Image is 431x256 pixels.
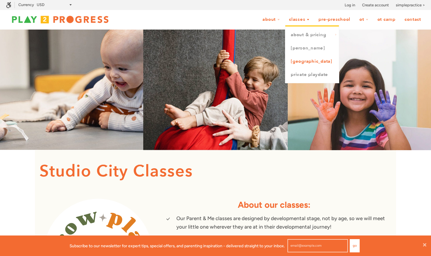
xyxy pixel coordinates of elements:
a: About [259,14,284,25]
a: simplepractice > [396,2,425,8]
a: [GEOGRAPHIC_DATA] [285,55,339,68]
h1: Studio City Classes [39,159,392,184]
a: Contact [401,14,425,25]
input: email@example.com [287,239,348,252]
a: Classes [285,14,313,25]
a: OT Camp [374,14,399,25]
a: About & Pricing [285,28,339,42]
p: Our Parent & Me classes are designed by developmental stage, not by age, so we will meet your lit... [176,214,387,231]
a: OT [355,14,372,25]
p: Subscribe to our newsletter for expert tips, special offers, and parenting inspiration - delivere... [70,242,285,249]
a: [PERSON_NAME] [285,42,339,55]
strong: About our classes: [238,200,311,210]
button: Go [350,239,360,252]
a: Pre-Preschool [315,14,354,25]
label: Currency [18,2,34,7]
a: Create account [362,2,389,8]
a: Log in [345,2,355,8]
img: Play2Progress logo [6,14,114,26]
a: Private Playdate [285,68,339,81]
